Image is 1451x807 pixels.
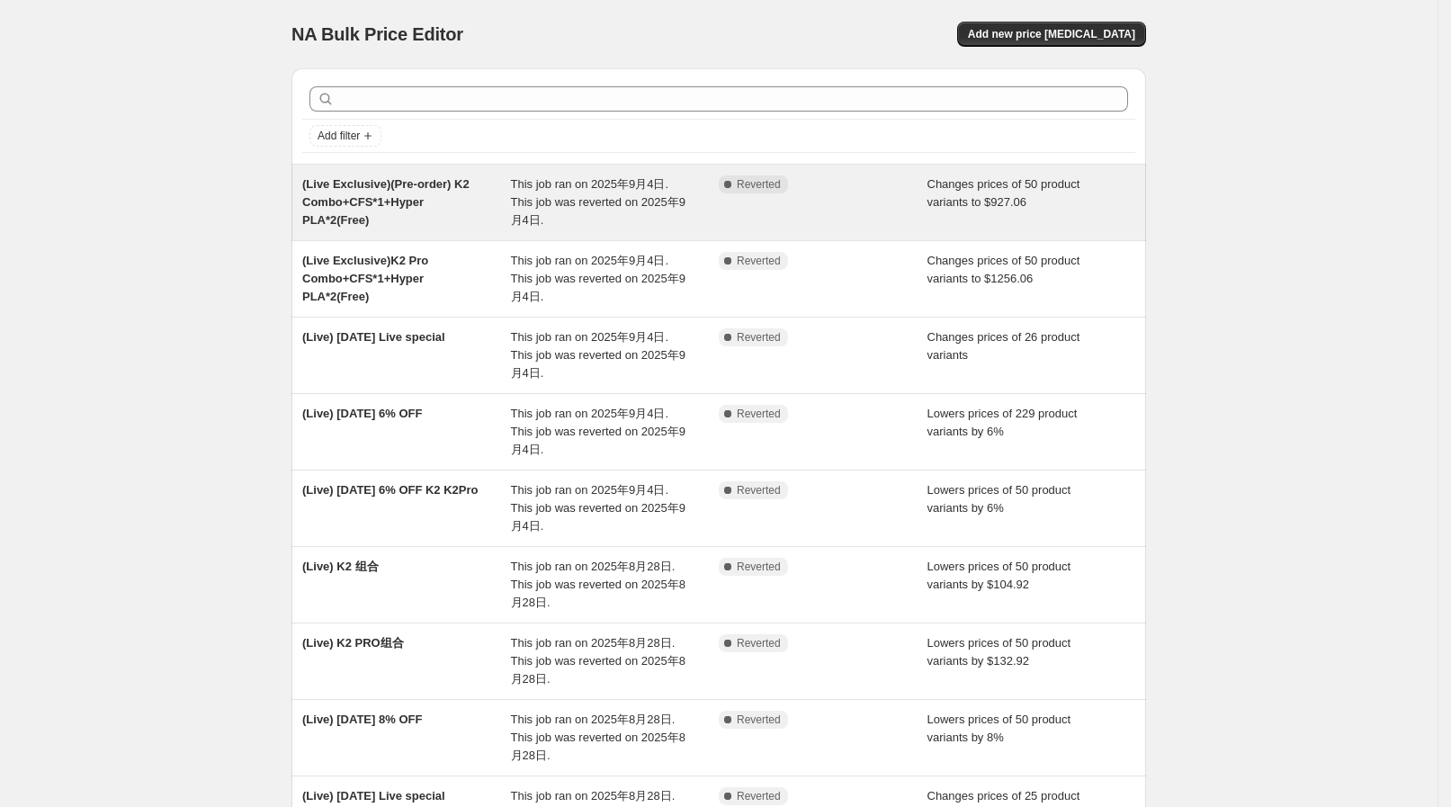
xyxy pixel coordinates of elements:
[291,24,463,44] span: NA Bulk Price Editor
[737,789,781,803] span: Reverted
[302,254,428,303] span: (Live Exclusive)K2 Pro Combo+CFS*1+Hyper PLA*2(Free)
[302,177,470,227] span: (Live Exclusive)(Pre-order) K2 Combo+CFS*1+Hyper PLA*2(Free)
[927,713,1071,744] span: Lowers prices of 50 product variants by 8%
[302,407,422,420] span: (Live) [DATE] 6% OFF
[737,560,781,574] span: Reverted
[511,407,685,456] span: This job ran on 2025年9月4日. This job was reverted on 2025年9月4日.
[737,254,781,268] span: Reverted
[968,27,1135,41] span: Add new price [MEDICAL_DATA]
[511,254,685,303] span: This job ran on 2025年9月4日. This job was reverted on 2025年9月4日.
[927,483,1071,515] span: Lowers prices of 50 product variants by 6%
[737,407,781,421] span: Reverted
[309,125,381,147] button: Add filter
[927,254,1080,285] span: Changes prices of 50 product variants to $1256.06
[302,713,422,726] span: (Live) [DATE] 8% OFF
[302,483,479,497] span: (Live) [DATE] 6% OFF K2 K2Pro
[957,22,1146,47] button: Add new price [MEDICAL_DATA]
[927,330,1080,362] span: Changes prices of 26 product variants
[927,636,1071,668] span: Lowers prices of 50 product variants by $132.92
[927,407,1078,438] span: Lowers prices of 229 product variants by 6%
[511,177,685,227] span: This job ran on 2025年9月4日. This job was reverted on 2025年9月4日.
[927,560,1071,591] span: Lowers prices of 50 product variants by $104.92
[737,483,781,498] span: Reverted
[511,713,685,762] span: This job ran on 2025年8月28日. This job was reverted on 2025年8月28日.
[511,483,685,533] span: This job ran on 2025年9月4日. This job was reverted on 2025年9月4日.
[737,713,781,727] span: Reverted
[737,636,781,650] span: Reverted
[927,177,1080,209] span: Changes prices of 50 product variants to $927.06
[302,560,379,573] span: (Live) K2 组合
[318,129,360,143] span: Add filter
[302,330,445,344] span: (Live) [DATE] Live special
[511,560,685,609] span: This job ran on 2025年8月28日. This job was reverted on 2025年8月28日.
[737,177,781,192] span: Reverted
[302,789,445,803] span: (Live) [DATE] Live special
[511,330,685,380] span: This job ran on 2025年9月4日. This job was reverted on 2025年9月4日.
[511,636,685,686] span: This job ran on 2025年8月28日. This job was reverted on 2025年8月28日.
[302,636,404,650] span: (Live) K2 PRO组合
[737,330,781,345] span: Reverted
